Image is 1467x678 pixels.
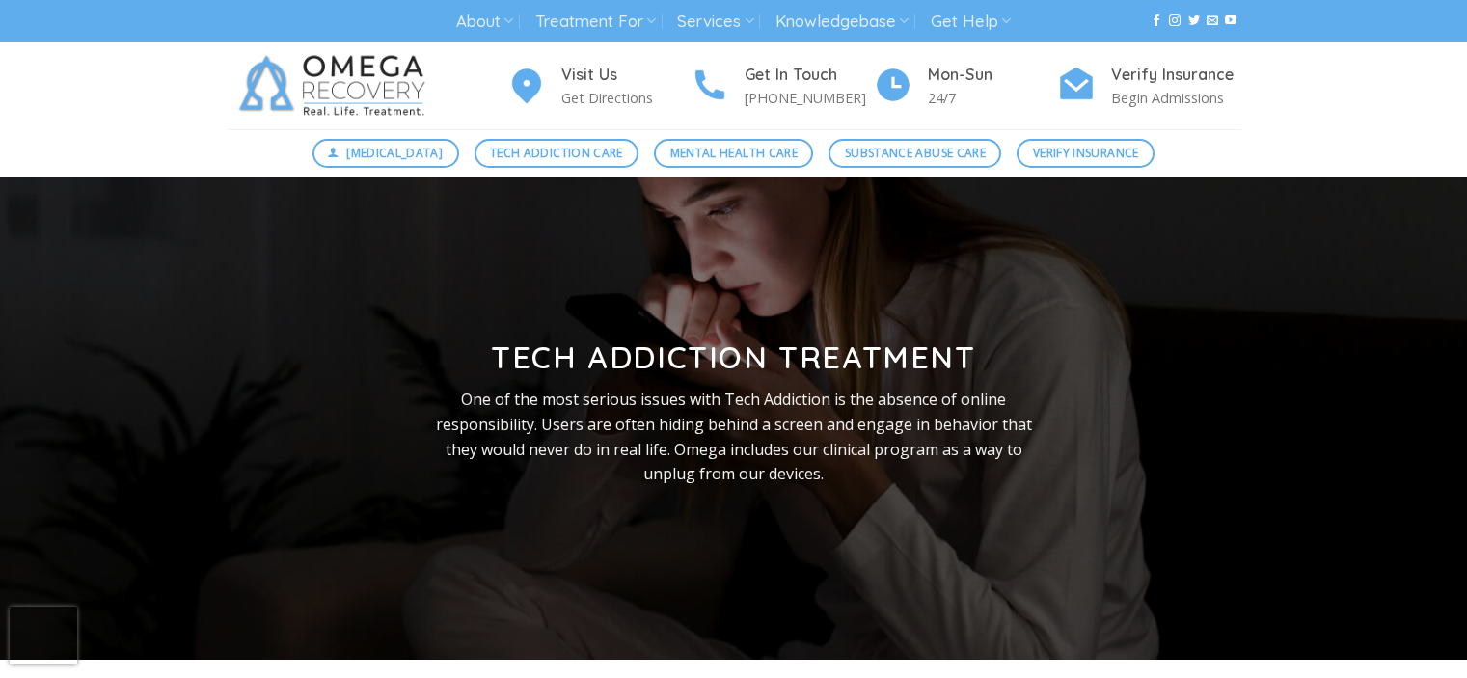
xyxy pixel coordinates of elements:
[490,144,623,162] span: Tech Addiction Care
[1033,144,1139,162] span: Verify Insurance
[1111,63,1240,88] h4: Verify Insurance
[507,63,691,110] a: Visit Us Get Directions
[456,4,513,40] a: About
[670,144,798,162] span: Mental Health Care
[10,607,77,664] iframe: reCAPTCHA
[346,144,443,162] span: [MEDICAL_DATA]
[421,388,1046,486] p: One of the most serious issues with Tech Addiction is the absence of online responsibility. Users...
[928,63,1057,88] h4: Mon-Sun
[1111,87,1240,109] p: Begin Admissions
[491,338,975,376] strong: Tech Addiction Treatment
[1188,14,1200,28] a: Follow on Twitter
[691,63,874,110] a: Get In Touch [PHONE_NUMBER]
[845,144,986,162] span: Substance Abuse Care
[745,87,874,109] p: [PHONE_NUMBER]
[1057,63,1240,110] a: Verify Insurance Begin Admissions
[312,139,459,168] a: [MEDICAL_DATA]
[1169,14,1181,28] a: Follow on Instagram
[561,87,691,109] p: Get Directions
[1151,14,1162,28] a: Follow on Facebook
[928,87,1057,109] p: 24/7
[1017,139,1155,168] a: Verify Insurance
[535,4,656,40] a: Treatment For
[228,42,445,129] img: Omega Recovery
[561,63,691,88] h4: Visit Us
[475,139,639,168] a: Tech Addiction Care
[829,139,1001,168] a: Substance Abuse Care
[677,4,753,40] a: Services
[1207,14,1218,28] a: Send us an email
[931,4,1011,40] a: Get Help
[745,63,874,88] h4: Get In Touch
[654,139,813,168] a: Mental Health Care
[1225,14,1236,28] a: Follow on YouTube
[775,4,909,40] a: Knowledgebase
